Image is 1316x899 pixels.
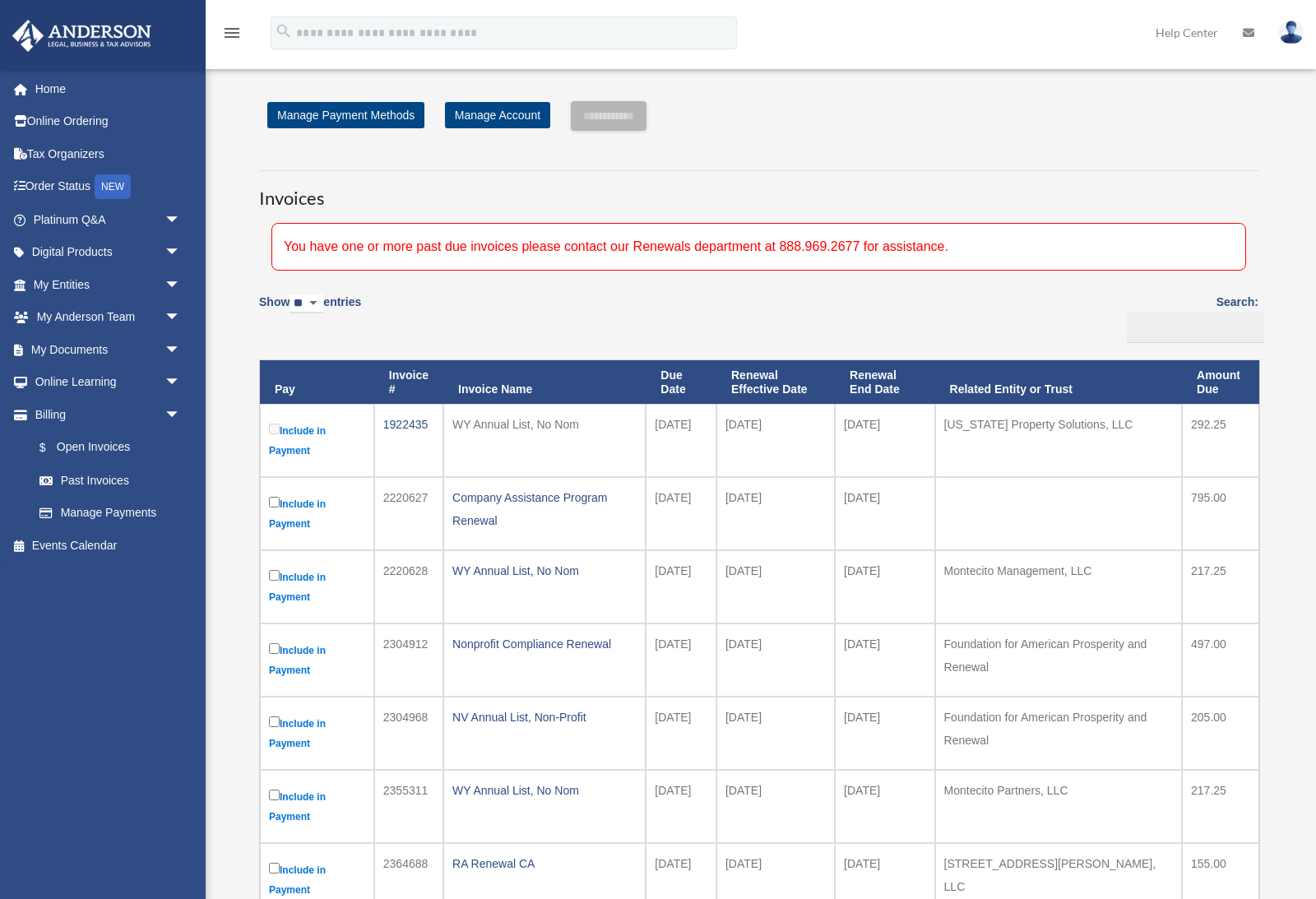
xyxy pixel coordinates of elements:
[23,497,197,530] a: Manage Payments
[267,102,424,128] a: Manage Payment Methods
[269,420,365,461] label: Include in Payment
[259,292,361,330] label: Show entries
[445,102,550,128] a: Manage Account
[443,360,646,405] th: Invoice Name: activate to sort column ascending
[452,559,637,582] div: WY Annual List, No Nom
[935,360,1182,405] th: Related Entity or Trust: activate to sort column ascending
[452,706,637,729] div: NV Annual List, Non-Profit
[646,550,716,623] td: [DATE]
[452,852,637,875] div: RA Renewal CA
[269,570,280,581] input: Include in Payment
[12,137,206,170] a: Tax Organizers
[716,770,835,843] td: [DATE]
[835,697,934,770] td: [DATE]
[269,494,365,534] label: Include in Payment
[452,486,637,532] div: Company Assistance Program Renewal
[716,697,835,770] td: [DATE]
[164,398,197,432] span: arrow_drop_down
[1182,360,1259,405] th: Amount Due: activate to sort column ascending
[452,779,637,802] div: WY Annual List, No Nom
[164,236,197,270] span: arrow_drop_down
[269,497,280,507] input: Include in Payment
[452,413,637,436] div: WY Annual List, No Nom
[95,174,131,199] div: NEW
[935,404,1182,477] td: [US_STATE] Property Solutions, LLC
[12,301,206,334] a: My Anderson Teamarrow_drop_down
[12,366,206,399] a: Online Learningarrow_drop_down
[259,170,1258,211] h3: Invoices
[835,623,934,697] td: [DATE]
[269,716,280,727] input: Include in Payment
[164,333,197,367] span: arrow_drop_down
[23,431,189,465] a: $Open Invoices
[1182,404,1259,477] td: 292.25
[1182,550,1259,623] td: 217.25
[12,72,206,105] a: Home
[1121,292,1258,343] label: Search:
[835,360,934,405] th: Renewal End Date: activate to sort column ascending
[835,404,934,477] td: [DATE]
[646,477,716,550] td: [DATE]
[12,398,197,431] a: Billingarrow_drop_down
[12,268,206,301] a: My Entitiesarrow_drop_down
[716,404,835,477] td: [DATE]
[269,863,280,874] input: Include in Payment
[374,770,443,843] td: 2355311
[935,623,1182,697] td: Foundation for American Prosperity and Renewal
[835,477,934,550] td: [DATE]
[269,713,365,753] label: Include in Payment
[222,29,242,43] a: menu
[1279,21,1304,44] img: User Pic
[164,203,197,237] span: arrow_drop_down
[12,529,206,562] a: Events Calendar
[452,633,637,656] div: Nonprofit Compliance Renewal
[835,770,934,843] td: [DATE]
[23,464,197,497] a: Past Invoices
[1127,312,1264,343] input: Search:
[374,550,443,623] td: 2220628
[271,223,1246,271] div: You have one or more past due invoices please contact our Renewals department at 888.969.2677 for...
[716,360,835,405] th: Renewal Effective Date: activate to sort column ascending
[7,20,156,52] img: Anderson Advisors Platinum Portal
[269,643,280,654] input: Include in Payment
[935,697,1182,770] td: Foundation for American Prosperity and Renewal
[716,477,835,550] td: [DATE]
[1182,477,1259,550] td: 795.00
[12,203,206,236] a: Platinum Q&Aarrow_drop_down
[716,623,835,697] td: [DATE]
[1182,770,1259,843] td: 217.25
[935,770,1182,843] td: Montecito Partners, LLC
[12,105,206,138] a: Online Ordering
[374,697,443,770] td: 2304968
[1182,697,1259,770] td: 205.00
[164,268,197,302] span: arrow_drop_down
[646,404,716,477] td: [DATE]
[269,640,365,680] label: Include in Payment
[1182,623,1259,697] td: 497.00
[269,790,280,800] input: Include in Payment
[646,623,716,697] td: [DATE]
[222,23,242,43] i: menu
[646,360,716,405] th: Due Date: activate to sort column ascending
[374,477,443,550] td: 2220627
[269,567,365,607] label: Include in Payment
[646,697,716,770] td: [DATE]
[12,333,206,366] a: My Documentsarrow_drop_down
[383,418,429,431] a: 1922435
[12,170,206,204] a: Order StatusNEW
[835,550,934,623] td: [DATE]
[290,294,323,313] select: Showentries
[374,623,443,697] td: 2304912
[716,550,835,623] td: [DATE]
[935,550,1182,623] td: Montecito Management, LLC
[12,236,206,269] a: Digital Productsarrow_drop_down
[49,438,57,458] span: $
[646,770,716,843] td: [DATE]
[269,786,365,827] label: Include in Payment
[374,360,443,405] th: Invoice #: activate to sort column ascending
[164,301,197,335] span: arrow_drop_down
[269,424,280,434] input: Include in Payment
[275,22,293,40] i: search
[164,366,197,400] span: arrow_drop_down
[260,360,374,405] th: Pay: activate to sort column descending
